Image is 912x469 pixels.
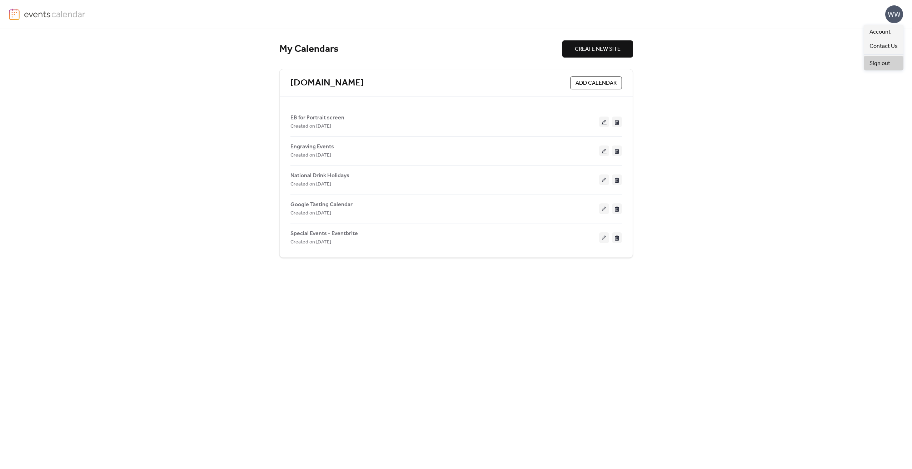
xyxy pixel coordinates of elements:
a: [DOMAIN_NAME] [290,77,364,89]
span: Created on [DATE] [290,122,331,131]
a: National Drink Holidays [290,174,349,178]
span: ADD CALENDAR [575,79,617,88]
span: Engraving Events [290,143,334,151]
span: Created on [DATE] [290,238,331,247]
span: National Drink Holidays [290,172,349,180]
a: Google Tasting Calendar [290,203,353,207]
span: Google Tasting Calendar [290,201,353,209]
span: EB for Portrait screen [290,114,344,122]
div: My Calendars [279,43,562,55]
span: Created on [DATE] [290,180,331,189]
span: Sign out [869,59,890,68]
div: WW [885,5,903,23]
img: logo [9,9,20,20]
span: Created on [DATE] [290,151,331,160]
a: Contact Us [864,39,903,53]
a: EB for Portrait screen [290,116,344,120]
a: Account [864,25,903,39]
span: CREATE NEW SITE [575,45,621,54]
a: Special Events - Eventbrite [290,232,358,236]
button: ADD CALENDAR [570,76,622,89]
img: logo-type [24,9,86,19]
button: CREATE NEW SITE [562,40,633,58]
span: Special Events - Eventbrite [290,229,358,238]
a: Engraving Events [290,145,334,149]
span: Created on [DATE] [290,209,331,218]
span: Account [869,28,891,36]
span: Contact Us [869,42,898,51]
